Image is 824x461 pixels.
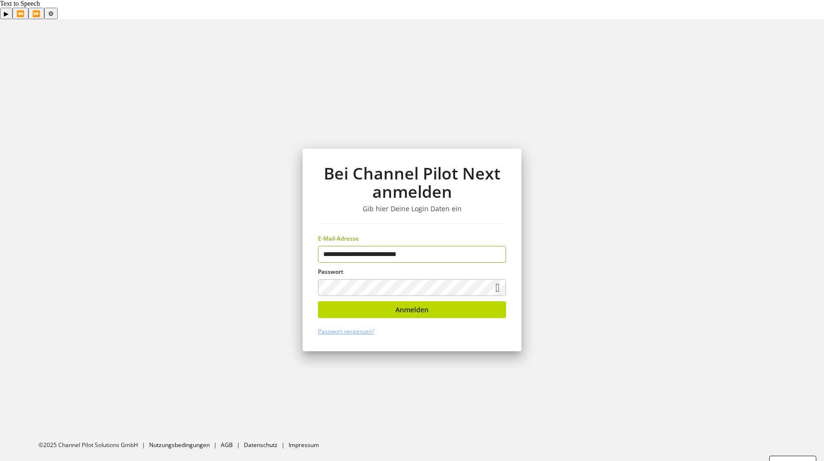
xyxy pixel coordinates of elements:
[149,441,210,449] a: Nutzungsbedingungen
[318,327,374,335] a: Passwort vergessen?
[318,234,359,243] span: E-Mail-Adresse
[44,8,58,19] button: Settings
[38,441,149,449] li: ©2025 Channel Pilot Solutions GmbH
[289,441,319,449] a: Impressum
[318,205,506,213] h3: Gib hier Deine Login Daten ein
[318,301,506,318] button: Anmelden
[221,441,233,449] a: AGB
[13,8,28,19] button: Previous
[28,8,44,19] button: Forward
[395,305,429,315] span: Anmelden
[244,441,278,449] a: Datenschutz
[318,164,506,201] h1: Bei Channel Pilot Next anmelden
[318,268,343,276] span: Passwort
